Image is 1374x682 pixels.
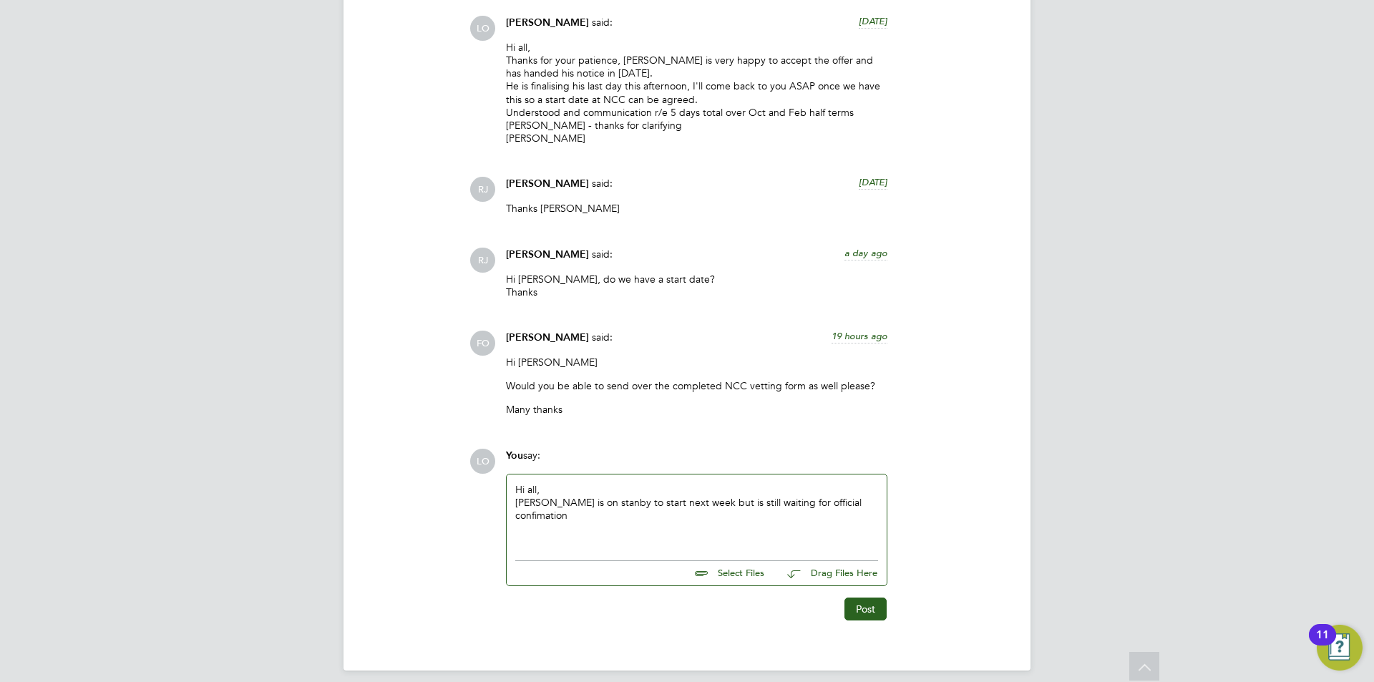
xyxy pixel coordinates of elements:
[515,496,878,522] div: [PERSON_NAME] is on stanby to start next week but is still waiting for official confimation
[844,247,887,259] span: a day ago
[1317,625,1363,671] button: Open Resource Center, 11 new notifications
[506,331,589,344] span: [PERSON_NAME]
[832,330,887,342] span: 19 hours ago
[844,598,887,620] button: Post
[506,202,887,215] p: Thanks [PERSON_NAME]
[506,449,523,462] span: You
[592,248,613,260] span: said:
[470,177,495,202] span: RJ
[506,16,589,29] span: [PERSON_NAME]
[506,41,887,145] p: Hi all, Thanks for your patience, [PERSON_NAME] is very happy to accept the offer and has handed ...
[776,559,878,589] button: Drag Files Here
[592,177,613,190] span: said:
[506,379,887,392] p: Would you be able to send over the completed NCC vetting form as well please?
[515,483,878,545] div: Hi all,
[470,449,495,474] span: LO
[506,177,589,190] span: [PERSON_NAME]
[470,16,495,41] span: LO
[859,176,887,188] span: [DATE]
[592,331,613,344] span: said:
[506,248,589,260] span: [PERSON_NAME]
[1316,635,1329,653] div: 11
[470,248,495,273] span: RJ
[859,15,887,27] span: [DATE]
[592,16,613,29] span: said:
[506,273,887,298] p: Hi [PERSON_NAME], do we have a start date? Thanks
[470,331,495,356] span: FO
[506,356,887,369] p: Hi [PERSON_NAME]
[506,403,887,416] p: Many thanks
[506,449,887,474] div: say:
